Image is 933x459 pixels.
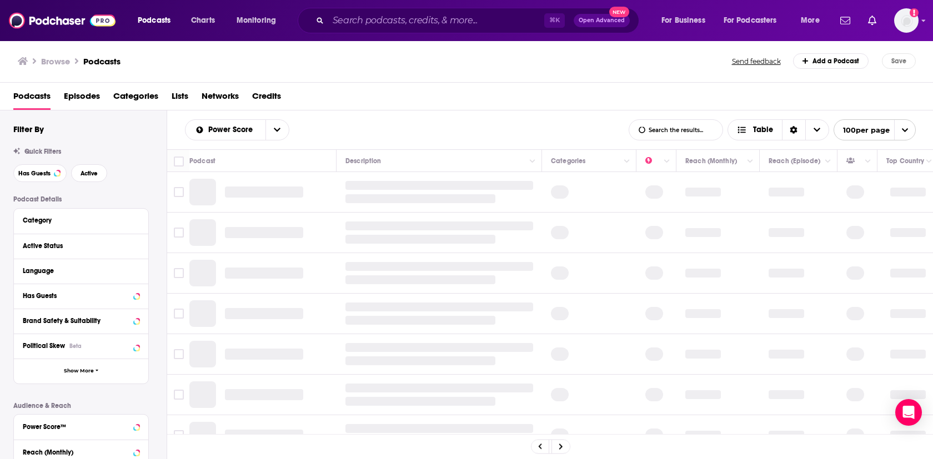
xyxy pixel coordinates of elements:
[894,8,919,33] button: Show profile menu
[769,154,820,168] div: Reach (Episode)
[138,13,170,28] span: Podcasts
[23,292,130,300] div: Has Guests
[9,10,116,31] img: Podchaser - Follow, Share and Rate Podcasts
[184,12,222,29] a: Charts
[174,309,184,319] span: Toggle select row
[13,164,67,182] button: Has Guests
[13,87,51,110] a: Podcasts
[252,87,281,110] a: Credits
[41,56,70,67] h3: Browse
[208,126,257,134] span: Power Score
[685,154,737,168] div: Reach (Monthly)
[265,120,289,140] button: open menu
[910,8,919,17] svg: Add a profile image
[191,13,215,28] span: Charts
[18,170,51,176] span: Has Guests
[728,119,829,140] button: Choose View
[13,195,149,203] p: Podcast Details
[23,216,132,224] div: Category
[24,148,61,155] span: Quick Filters
[328,12,544,29] input: Search podcasts, credits, & more...
[229,12,290,29] button: open menu
[23,342,65,350] span: Political Skew
[551,154,585,168] div: Categories
[574,14,630,27] button: Open AdvancedNew
[174,187,184,197] span: Toggle select row
[23,242,132,250] div: Active Status
[23,448,130,456] div: Reach (Monthly)
[864,11,881,30] a: Show notifications dropdown
[174,228,184,238] span: Toggle select row
[23,339,139,352] button: Political SkewBeta
[23,423,130,431] div: Power Score™
[846,154,862,168] div: Has Guests
[23,445,139,458] button: Reach (Monthly)
[579,18,625,23] span: Open Advanced
[836,11,855,30] a: Show notifications dropdown
[237,13,276,28] span: Monitoring
[23,314,139,327] button: Brand Safety & Suitability
[14,359,148,384] button: Show More
[185,126,265,134] button: open menu
[345,154,381,168] div: Description
[113,87,158,110] a: Categories
[13,124,44,134] h2: Filter By
[895,399,922,426] div: Open Intercom Messenger
[894,8,919,33] span: Logged in as Chi-Chi.Millaway
[661,13,705,28] span: For Business
[660,155,674,168] button: Column Actions
[64,87,100,110] a: Episodes
[801,13,820,28] span: More
[23,317,130,325] div: Brand Safety & Suitability
[83,56,121,67] a: Podcasts
[861,155,875,168] button: Column Actions
[793,53,869,69] a: Add a Podcast
[202,87,239,110] a: Networks
[882,53,916,69] button: Save
[645,154,661,168] div: Power Score
[172,87,188,110] a: Lists
[753,126,773,134] span: Table
[834,119,916,140] button: open menu
[793,12,834,29] button: open menu
[71,164,107,182] button: Active
[724,13,777,28] span: For Podcasters
[716,12,793,29] button: open menu
[185,119,289,140] h2: Choose List sort
[23,267,132,275] div: Language
[23,264,139,278] button: Language
[174,390,184,400] span: Toggle select row
[23,213,139,227] button: Category
[729,57,784,66] button: Send feedback
[64,368,94,374] span: Show More
[544,13,565,28] span: ⌘ K
[654,12,719,29] button: open menu
[526,155,539,168] button: Column Actions
[23,289,139,302] button: Has Guests
[782,120,805,140] div: Sort Direction
[174,268,184,278] span: Toggle select row
[174,430,184,440] span: Toggle select row
[894,8,919,33] img: User Profile
[744,155,757,168] button: Column Actions
[834,122,890,139] span: 100 per page
[23,239,139,253] button: Active Status
[23,419,139,433] button: Power Score™
[81,170,98,176] span: Active
[189,154,215,168] div: Podcast
[609,7,629,17] span: New
[620,155,634,168] button: Column Actions
[13,402,149,410] p: Audience & Reach
[174,349,184,359] span: Toggle select row
[886,154,924,168] div: Top Country
[308,8,650,33] div: Search podcasts, credits, & more...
